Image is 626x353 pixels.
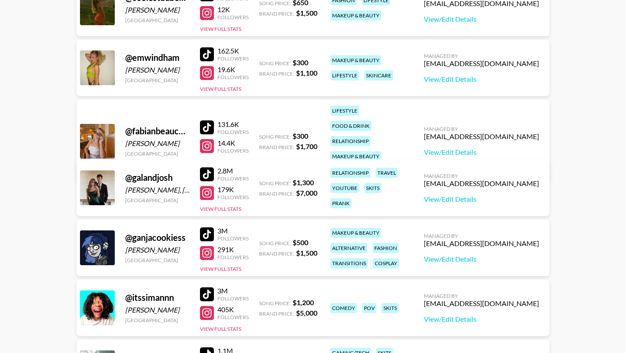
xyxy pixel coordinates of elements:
span: Song Price: [259,240,291,246]
div: Followers [217,235,249,242]
div: makeup & beauty [330,10,381,20]
div: [EMAIL_ADDRESS][DOMAIN_NAME] [424,59,539,68]
div: 3M [217,286,249,295]
div: [PERSON_NAME] [125,246,190,254]
div: 14.4K [217,139,249,147]
strong: $ 1,500 [296,9,317,17]
strong: $ 1,300 [293,178,314,186]
div: skits [364,183,381,193]
div: @ fabianbeaucoudrayy [125,126,190,137]
span: Song Price: [259,180,291,186]
div: Managed By [424,293,539,299]
strong: $ 300 [293,132,308,140]
div: lifestyle [330,106,359,116]
strong: $ 300 [293,58,308,67]
a: View/Edit Details [424,15,539,23]
a: View/Edit Details [424,315,539,323]
div: [EMAIL_ADDRESS][DOMAIN_NAME] [424,179,539,188]
div: makeup & beauty [330,151,381,161]
div: [GEOGRAPHIC_DATA] [125,257,190,263]
button: View Full Stats [200,26,241,32]
button: View Full Stats [200,159,241,166]
div: Followers [217,295,249,302]
div: Followers [217,254,249,260]
div: 3M [217,226,249,235]
div: cosplay [373,258,399,268]
strong: $ 1,700 [296,142,317,150]
a: View/Edit Details [424,148,539,157]
div: [PERSON_NAME], [GEOGRAPHIC_DATA] [125,186,190,194]
strong: $ 7,000 [296,189,317,197]
div: [EMAIL_ADDRESS][DOMAIN_NAME] [424,132,539,141]
div: comedy [330,303,357,313]
div: relationship [330,136,370,146]
div: Followers [217,175,249,182]
div: [PERSON_NAME] [125,306,190,314]
div: 19.6K [217,65,249,74]
strong: $ 1,500 [296,249,317,257]
strong: $ 1,100 [296,69,317,77]
strong: $ 1,200 [293,298,314,306]
div: Followers [217,147,249,154]
div: relationship [330,168,370,178]
span: Brand Price: [259,10,294,17]
div: [EMAIL_ADDRESS][DOMAIN_NAME] [424,239,539,248]
div: Followers [217,194,249,200]
div: Managed By [424,126,539,132]
span: Song Price: [259,133,291,140]
div: [EMAIL_ADDRESS][DOMAIN_NAME] [424,299,539,308]
div: 131.6K [217,120,249,129]
div: 2.8M [217,167,249,175]
div: fashion [373,243,399,253]
div: prank [330,198,351,208]
div: skincare [364,70,393,80]
div: lifestyle [330,70,359,80]
button: View Full Stats [200,266,241,272]
div: food & drink [330,121,371,131]
strong: $ 5,000 [296,309,317,317]
span: Brand Price: [259,70,294,77]
div: Managed By [424,233,539,239]
div: transitions [330,258,368,268]
div: 291K [217,245,249,254]
a: View/Edit Details [424,195,539,203]
span: Brand Price: [259,144,294,150]
div: [GEOGRAPHIC_DATA] [125,317,190,323]
div: 405K [217,305,249,314]
div: [GEOGRAPHIC_DATA] [125,197,190,203]
a: View/Edit Details [424,75,539,83]
div: @ galandjosh [125,172,190,183]
div: [PERSON_NAME] [125,66,190,74]
div: [GEOGRAPHIC_DATA] [125,77,190,83]
div: Managed By [424,53,539,59]
div: Managed By [424,173,539,179]
div: makeup & beauty [330,228,381,238]
div: Followers [217,129,249,135]
span: Brand Price: [259,310,294,317]
span: Song Price: [259,300,291,306]
div: [PERSON_NAME] [125,139,190,148]
div: @ emwindham [125,52,190,63]
div: Followers [217,14,249,20]
div: 12K [217,5,249,14]
div: @ itssimannn [125,292,190,303]
div: Followers [217,74,249,80]
strong: $ 500 [293,238,308,246]
div: [PERSON_NAME] [125,6,190,14]
div: alternative [330,243,367,253]
div: makeup & beauty [330,55,381,65]
button: View Full Stats [200,206,241,212]
div: skits [382,303,399,313]
div: Followers [217,55,249,62]
div: travel [376,168,398,178]
div: pov [362,303,376,313]
button: View Full Stats [200,86,241,92]
div: 179K [217,185,249,194]
div: 162.5K [217,47,249,55]
button: View Full Stats [200,326,241,332]
div: [GEOGRAPHIC_DATA] [125,17,190,23]
div: [GEOGRAPHIC_DATA] [125,150,190,157]
span: Brand Price: [259,190,294,197]
div: @ ganjacookiess [125,232,190,243]
div: youtube [330,183,359,193]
